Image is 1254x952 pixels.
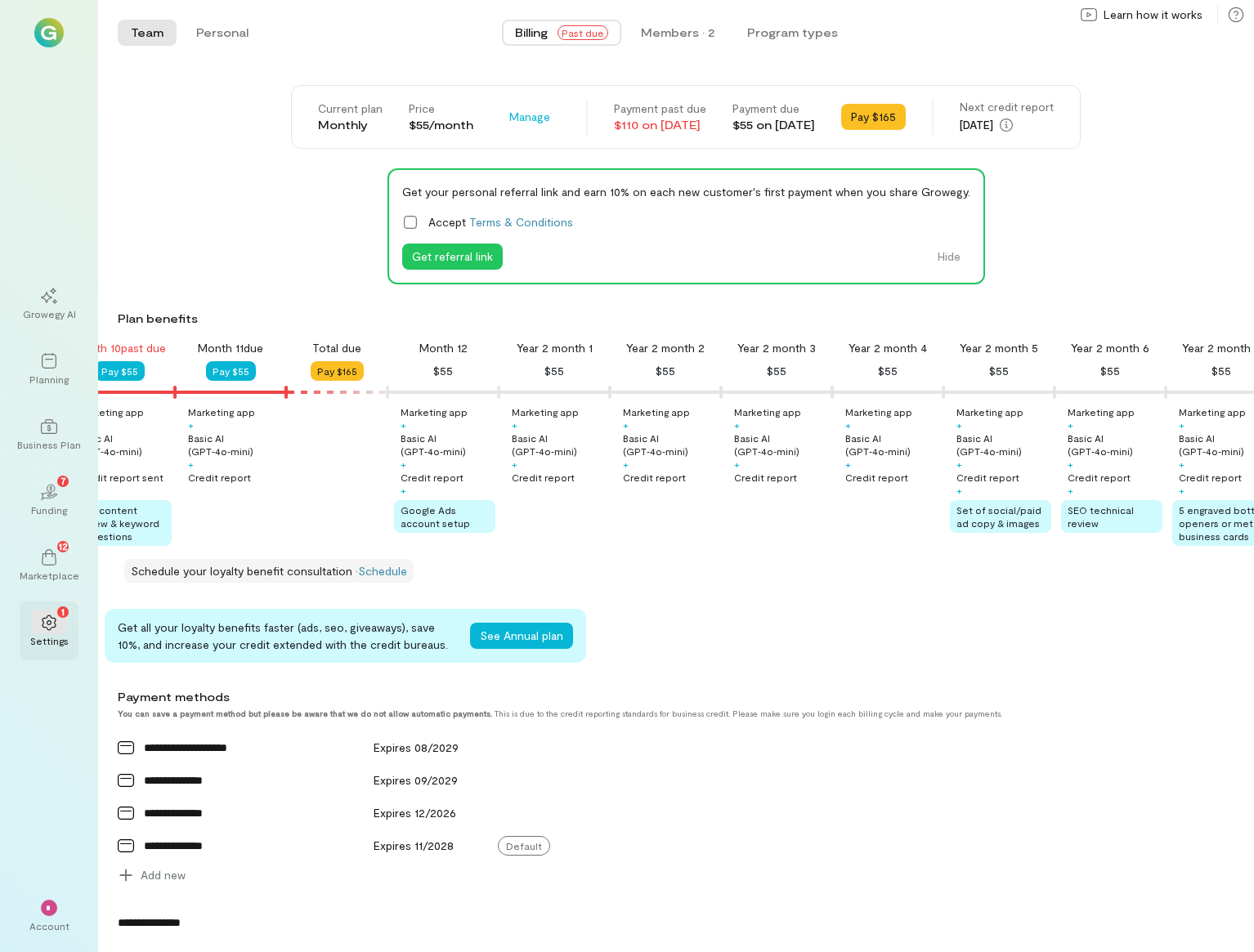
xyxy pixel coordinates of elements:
[31,503,67,516] div: Funding
[1179,471,1242,484] div: Credit report
[1068,431,1162,458] div: Basic AI (GPT‑4o‑mini)
[956,405,1023,418] div: Marketing app
[849,340,927,356] div: Year 2 month 4
[470,623,573,649] button: See Annual plan
[401,418,406,431] div: +
[73,340,166,356] div: Month 10 past due
[401,431,495,458] div: Basic AI (GPT‑4o‑mini)
[956,504,1041,529] span: Set of social/paid ad copy & images
[30,634,69,647] div: Settings
[118,708,492,718] strong: You can save a payment method but please be aware that we do not allow automatic payments.
[118,20,177,46] button: Team
[358,564,407,578] a: Schedule
[845,458,851,471] div: +
[956,458,962,471] div: +
[401,471,464,484] div: Credit report
[374,740,459,754] span: Expires 08/2029
[77,504,159,542] span: SEO content review & keyword suggestions
[737,340,816,356] div: Year 2 month 3
[20,601,78,660] a: Settings
[188,458,194,471] div: +
[512,431,607,458] div: Basic AI (GPT‑4o‑mini)
[23,307,76,320] div: Growegy AI
[623,471,686,484] div: Credit report
[17,438,81,451] div: Business Plan
[60,473,66,488] span: 7
[1179,418,1185,431] div: +
[20,340,78,399] a: Planning
[141,867,186,883] span: Add new
[989,361,1009,381] div: $55
[960,115,1054,135] div: [DATE]
[419,340,468,356] div: Month 12
[1179,405,1246,418] div: Marketing app
[734,458,740,471] div: +
[960,99,1054,115] div: Next credit report
[960,340,1038,356] div: Year 2 month 5
[188,405,255,418] div: Marketing app
[509,109,550,125] span: Manage
[77,431,172,458] div: Basic AI (GPT‑4o‑mini)
[623,405,690,418] div: Marketing app
[20,569,79,582] div: Marketplace
[512,458,517,471] div: +
[956,471,1019,484] div: Credit report
[409,101,473,117] div: Price
[623,458,629,471] div: +
[845,431,940,458] div: Basic AI (GPT‑4o‑mini)
[558,25,608,40] span: Past due
[374,773,458,787] span: Expires 09/2029
[469,215,573,229] a: Terms & Conditions
[656,361,675,381] div: $55
[734,418,740,431] div: +
[1068,471,1131,484] div: Credit report
[131,564,358,578] span: Schedule your loyalty benefit consultation ·
[401,458,406,471] div: +
[623,418,629,431] div: +
[928,244,970,270] button: Hide
[512,471,575,484] div: Credit report
[845,418,851,431] div: +
[401,405,468,418] div: Marketing app
[20,536,78,595] a: Marketplace
[641,25,714,41] div: Members · 2
[845,471,908,484] div: Credit report
[734,20,851,46] button: Program types
[374,838,454,852] span: Expires 11/2028
[20,405,78,464] a: Business Plan
[732,117,815,133] div: $55 on [DATE]
[428,213,573,230] span: Accept
[614,101,706,117] div: Payment past due
[502,20,621,46] button: BillingPast due
[1179,484,1185,497] div: +
[20,471,78,530] a: Funding
[499,104,560,130] button: Manage
[118,311,1247,327] div: Plan benefits
[1104,7,1202,23] span: Learn how it works
[61,604,65,619] span: 1
[318,101,383,117] div: Current plan
[402,183,970,200] div: Get your personal referral link and earn 10% on each new customer's first payment when you share ...
[118,619,457,653] div: Get all your loyalty benefits faster (ads, seo, giveaways), save 10%, and increase your credit ex...
[401,484,406,497] div: +
[402,244,503,270] button: Get referral link
[1068,504,1134,529] span: SEO technical review
[77,405,144,418] div: Marketing app
[732,101,815,117] div: Payment due
[512,405,579,418] div: Marketing app
[188,418,194,431] div: +
[512,418,517,431] div: +
[1068,484,1073,497] div: +
[878,361,898,381] div: $55
[311,361,364,381] button: Pay $165
[956,418,962,431] div: +
[767,361,786,381] div: $55
[845,405,912,418] div: Marketing app
[409,117,473,133] div: $55/month
[515,25,548,41] span: Billing
[841,104,906,130] button: Pay $165
[734,471,797,484] div: Credit report
[628,20,728,46] button: Members · 2
[183,20,262,46] button: Personal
